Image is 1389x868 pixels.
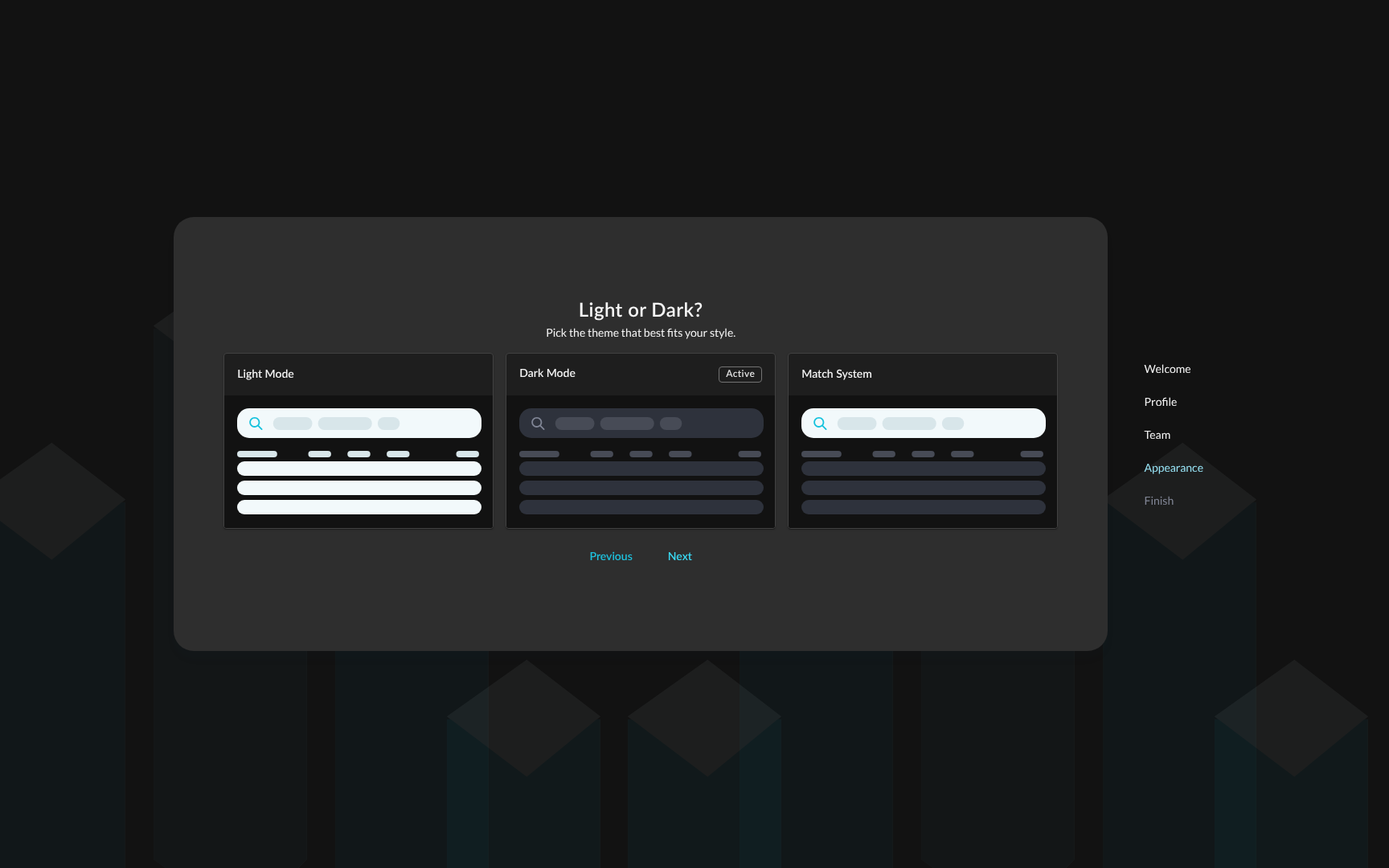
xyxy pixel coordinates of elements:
[589,547,632,567] div: Previous
[1144,459,1203,476] p: Appearance
[789,354,1057,530] button: Match System
[224,354,493,530] button: Light Mode
[1144,492,1203,509] p: Finish
[223,298,1058,324] h2: Light or Dark?
[658,545,702,571] button: Next
[580,545,641,571] button: Previous
[237,367,294,382] span: Light Mode
[668,547,692,567] div: Next
[1144,360,1203,377] p: Welcome
[1144,426,1203,443] p: Team
[1144,393,1203,410] p: Profile
[801,367,872,382] span: Match System
[223,324,1058,341] p: Pick the theme that best fits your style.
